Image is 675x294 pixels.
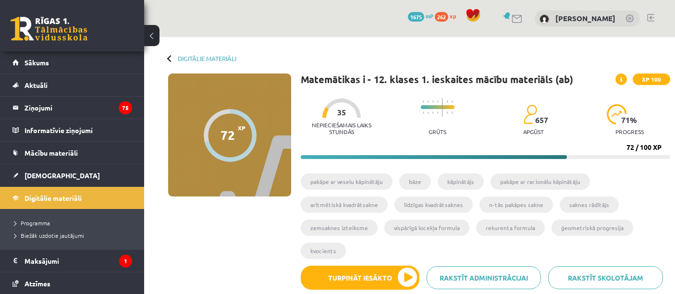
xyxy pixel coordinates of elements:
[337,108,346,117] span: 35
[12,97,132,119] a: Ziņojumi75
[423,111,424,114] img: icon-short-line-57e1e144782c952c97e751825c79c345078a6d821885a25fce030b3d8c18986b.svg
[435,12,461,20] a: 262 xp
[476,220,545,236] li: rekurenta formula
[447,111,448,114] img: icon-short-line-57e1e144782c952c97e751825c79c345078a6d821885a25fce030b3d8c18986b.svg
[426,12,433,20] span: mP
[615,128,644,135] p: progress
[25,81,48,89] span: Aktuāli
[552,220,633,236] li: ģeometriskā progresija
[479,196,553,213] li: n-tās pakāpes sakne
[447,100,448,103] img: icon-short-line-57e1e144782c952c97e751825c79c345078a6d821885a25fce030b3d8c18986b.svg
[450,12,456,20] span: xp
[25,279,50,288] span: Atzīmes
[435,12,448,22] span: 262
[12,119,132,141] a: Informatīvie ziņojumi
[25,97,132,119] legend: Ziņojumi
[423,100,424,103] img: icon-short-line-57e1e144782c952c97e751825c79c345078a6d821885a25fce030b3d8c18986b.svg
[394,196,473,213] li: līdzīgas kvadrātsaknes
[408,12,433,20] a: 1675 mP
[555,13,615,23] a: [PERSON_NAME]
[523,128,544,135] p: apgūst
[12,51,132,73] a: Sākums
[438,173,484,190] li: kāpinātājs
[221,128,235,142] div: 72
[535,116,548,124] span: 657
[14,219,135,227] a: Programma
[442,98,443,117] img: icon-long-line-d9ea69661e0d244f92f715978eff75569469978d946b2353a9bb055b3ed8787d.svg
[12,187,132,209] a: Digitālie materiāli
[14,232,84,239] span: Biežāk uzdotie jautājumi
[301,196,388,213] li: aritmētiskā kvadrātsakne
[399,173,431,190] li: bāze
[25,119,132,141] legend: Informatīvie ziņojumi
[25,250,132,272] legend: Maksājumi
[428,100,429,103] img: icon-short-line-57e1e144782c952c97e751825c79c345078a6d821885a25fce030b3d8c18986b.svg
[238,124,245,131] span: XP
[14,219,50,227] span: Programma
[452,100,453,103] img: icon-short-line-57e1e144782c952c97e751825c79c345078a6d821885a25fce030b3d8c18986b.svg
[427,266,541,289] a: Rakstīt administrācijai
[437,111,438,114] img: icon-short-line-57e1e144782c952c97e751825c79c345078a6d821885a25fce030b3d8c18986b.svg
[621,116,638,124] span: 71 %
[452,111,453,114] img: icon-short-line-57e1e144782c952c97e751825c79c345078a6d821885a25fce030b3d8c18986b.svg
[429,128,446,135] p: Grūts
[12,250,132,272] a: Maksājumi1
[119,255,132,268] i: 1
[11,17,87,41] a: Rīgas 1. Tālmācības vidusskola
[12,74,132,96] a: Aktuāli
[25,171,100,180] span: [DEMOGRAPHIC_DATA]
[523,104,537,124] img: students-c634bb4e5e11cddfef0936a35e636f08e4e9abd3cc4e673bd6f9a4125e45ecb1.svg
[12,164,132,186] a: [DEMOGRAPHIC_DATA]
[301,266,419,290] button: Turpināt iesākto
[540,14,549,24] img: Arīna Goļikova
[491,173,590,190] li: pakāpe ar racionālu kāpinātāju
[428,111,429,114] img: icon-short-line-57e1e144782c952c97e751825c79c345078a6d821885a25fce030b3d8c18986b.svg
[432,111,433,114] img: icon-short-line-57e1e144782c952c97e751825c79c345078a6d821885a25fce030b3d8c18986b.svg
[178,55,236,62] a: Digitālie materiāli
[548,266,663,289] a: Rakstīt skolotājam
[25,58,49,67] span: Sākums
[301,73,573,85] h1: Matemātikas i - 12. klases 1. ieskaites mācību materiāls (ab)
[633,73,670,85] span: XP 100
[301,243,346,259] li: kvocients
[119,101,132,114] i: 75
[25,148,78,157] span: Mācību materiāli
[12,142,132,164] a: Mācību materiāli
[384,220,469,236] li: vispārīgā locekļa formula
[301,173,393,190] li: pakāpe ar veselu kāpinātāju
[301,122,382,135] p: Nepieciešamais laiks stundās
[25,194,82,202] span: Digitālie materiāli
[607,104,627,124] img: icon-progress-161ccf0a02000e728c5f80fcf4c31c7af3da0e1684b2b1d7c360e028c24a22f1.svg
[14,231,135,240] a: Biežāk uzdotie jautājumi
[432,100,433,103] img: icon-short-line-57e1e144782c952c97e751825c79c345078a6d821885a25fce030b3d8c18986b.svg
[408,12,424,22] span: 1675
[437,100,438,103] img: icon-short-line-57e1e144782c952c97e751825c79c345078a6d821885a25fce030b3d8c18986b.svg
[560,196,619,213] li: saknes rādītājs
[301,220,378,236] li: zemsaknes izteiksme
